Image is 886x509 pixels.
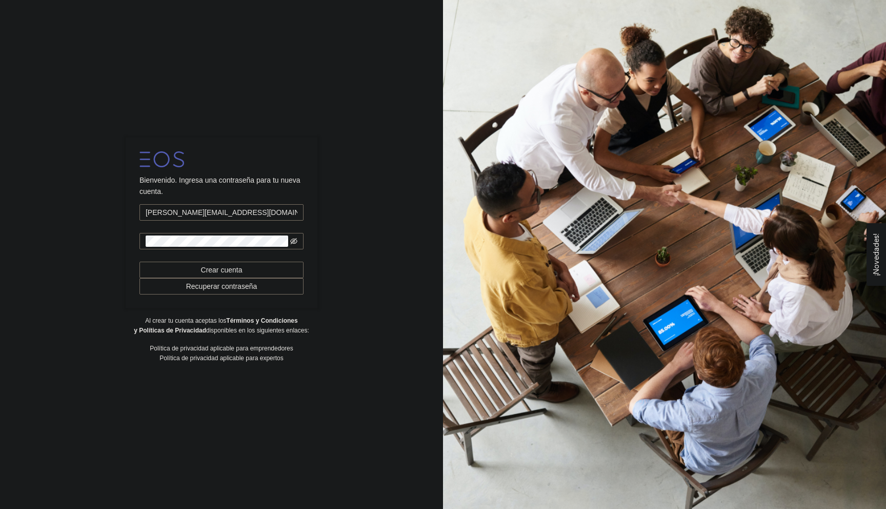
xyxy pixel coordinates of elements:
div: Bienvenido. Ingresa una contraseña para tu nueva cuenta. [139,174,304,197]
button: Recuperar contraseña [139,278,304,295]
button: Crear cuenta [139,262,304,278]
button: Open Feedback Widget [867,223,886,286]
input: Correo electrónico [139,204,304,221]
span: eye-invisible [290,238,297,245]
span: Crear cuenta [201,264,243,276]
strong: Términos y Condiciones y Políticas de Privacidad [134,317,297,334]
a: Política de privacidad aplicable para expertos [159,355,283,362]
a: Política de privacidad aplicable para emprendedores [150,345,293,352]
span: Recuperar contraseña [186,281,257,292]
img: LOGO [139,151,184,167]
div: Al crear tu cuenta aceptas los disponibles en los siguientes enlaces: [7,316,436,336]
a: Recuperar contraseña [139,282,304,290]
